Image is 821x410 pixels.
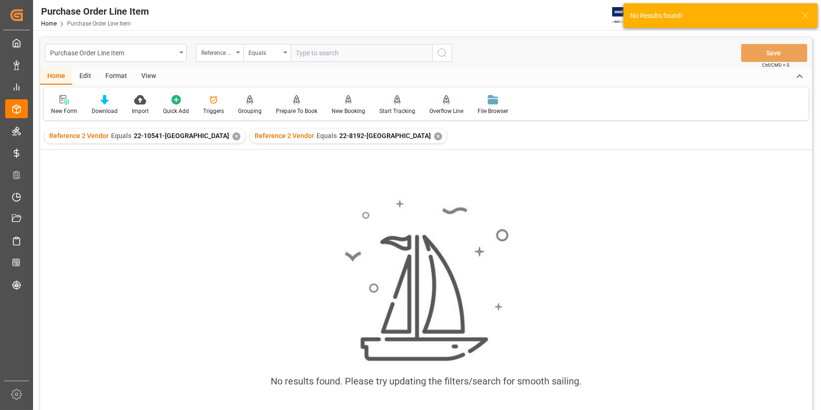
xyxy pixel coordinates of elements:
div: Overflow Line [429,107,463,115]
button: Save [741,44,807,62]
span: 22-10541-[GEOGRAPHIC_DATA] [134,132,229,140]
div: ✕ [434,132,442,140]
button: open menu [45,44,187,62]
span: 22-8192-[GEOGRAPHIC_DATA] [339,132,431,140]
div: New Booking [332,107,365,115]
div: View [134,69,163,85]
span: Equals [316,132,337,140]
span: Reference 2 Vendor [49,132,109,140]
span: Ctrl/CMD + S [762,61,789,69]
div: Quick Add [163,107,189,115]
span: Reference 2 Vendor [255,132,314,140]
div: ✕ [232,132,240,140]
input: Type to search [291,44,432,62]
div: Edit [72,69,98,85]
button: open menu [196,44,243,62]
div: No results found. Please try updating the filters/search for smooth sailing. [271,374,582,388]
div: Format [98,69,134,85]
div: Purchase Order Line Item [50,46,176,58]
div: Equals [248,46,281,57]
button: search button [432,44,452,62]
div: Triggers [203,107,224,115]
div: File Browser [478,107,508,115]
div: Home [40,69,72,85]
img: smooth_sailing.jpeg [343,199,509,363]
div: Download [92,107,118,115]
div: New Form [51,107,77,115]
div: No Results found! [630,11,793,21]
div: Purchase Order Line Item [41,4,149,18]
span: Equals [111,132,131,140]
div: Grouping [238,107,262,115]
div: Prepare To Book [276,107,317,115]
img: Exertis%20JAM%20-%20Email%20Logo.jpg_1722504956.jpg [612,7,645,24]
a: Home [41,20,57,27]
button: open menu [243,44,291,62]
div: Reference 2 Vendor [201,46,233,57]
div: Start Tracking [379,107,415,115]
div: Import [132,107,149,115]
